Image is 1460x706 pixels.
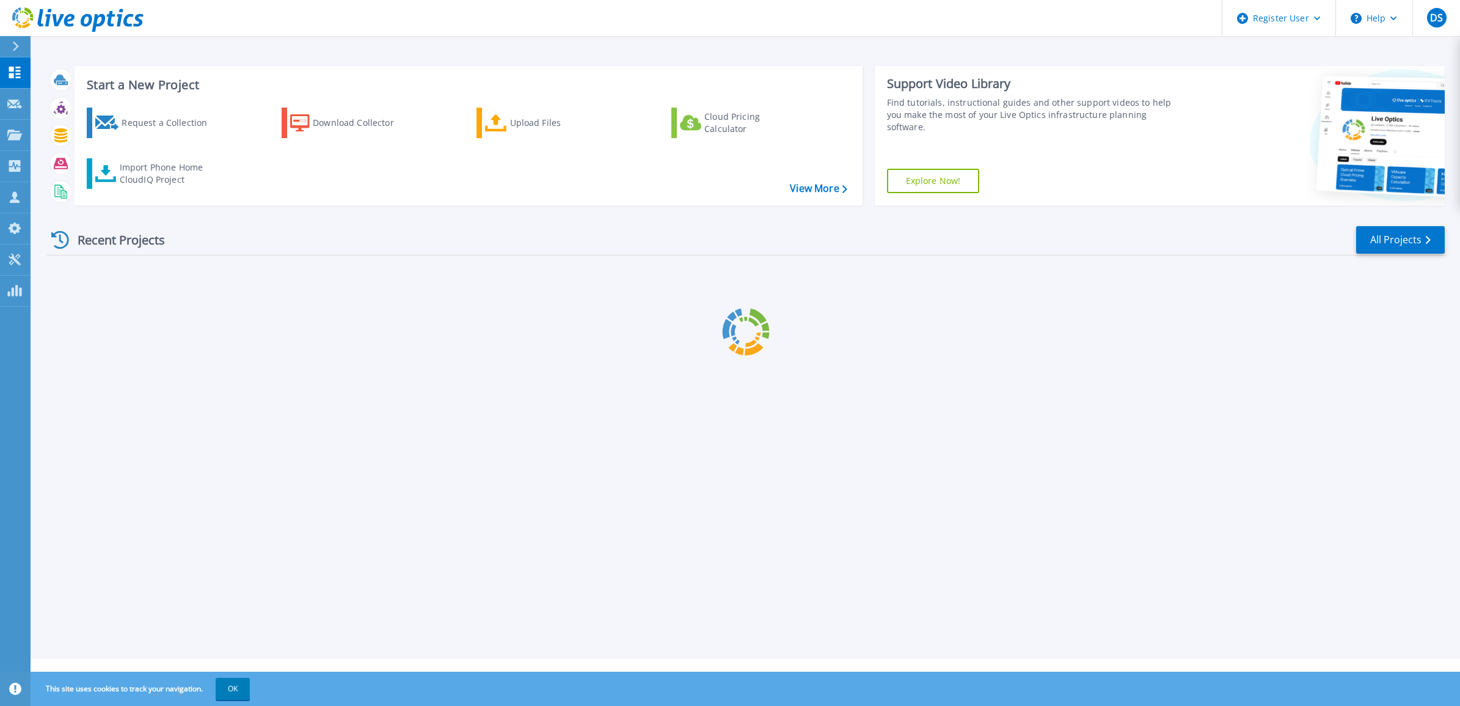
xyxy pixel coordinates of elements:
[87,78,847,92] h3: Start a New Project
[1356,226,1445,254] a: All Projects
[887,76,1181,92] div: Support Video Library
[216,678,250,700] button: OK
[47,225,181,255] div: Recent Projects
[282,108,418,138] a: Download Collector
[1430,13,1443,23] span: DS
[704,111,802,135] div: Cloud Pricing Calculator
[510,111,608,135] div: Upload Files
[34,678,250,700] span: This site uses cookies to track your navigation.
[887,169,980,193] a: Explore Now!
[476,108,613,138] a: Upload Files
[790,183,847,194] a: View More
[313,111,411,135] div: Download Collector
[671,108,808,138] a: Cloud Pricing Calculator
[887,97,1181,133] div: Find tutorials, instructional guides and other support videos to help you make the most of your L...
[87,108,223,138] a: Request a Collection
[122,111,219,135] div: Request a Collection
[120,161,215,186] div: Import Phone Home CloudIQ Project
